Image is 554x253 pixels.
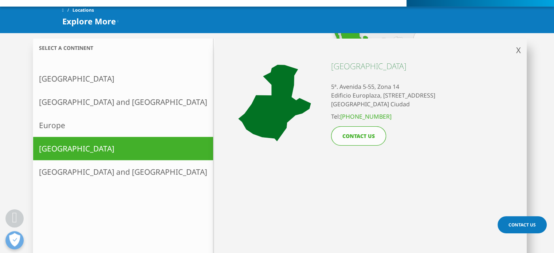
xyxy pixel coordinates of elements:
[33,90,213,114] a: [GEOGRAPHIC_DATA] and [GEOGRAPHIC_DATA]
[331,126,386,146] a: CONTACT US
[33,160,213,183] a: [GEOGRAPHIC_DATA] and [GEOGRAPHIC_DATA]
[33,114,213,137] a: Europe
[72,4,94,17] span: Locations
[33,137,213,160] a: [GEOGRAPHIC_DATA]
[62,17,116,25] span: Explore More
[498,216,547,233] a: Contact Us
[213,39,393,57] h3: Country
[331,82,435,108] p: 5ª. Avenida 5-55, Zona 14 Edificio Europlaza, [STREET_ADDRESS] [GEOGRAPHIC_DATA] Ciudad
[331,112,435,121] li: Tel:
[516,44,521,55] span: X
[33,44,213,51] h3: Select a continent
[5,231,24,249] button: Open Preferences
[331,60,435,71] h4: [GEOGRAPHIC_DATA]
[340,112,392,120] a: [PHONE_NUMBER]
[508,222,536,228] span: Contact Us
[33,67,213,90] a: [GEOGRAPHIC_DATA]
